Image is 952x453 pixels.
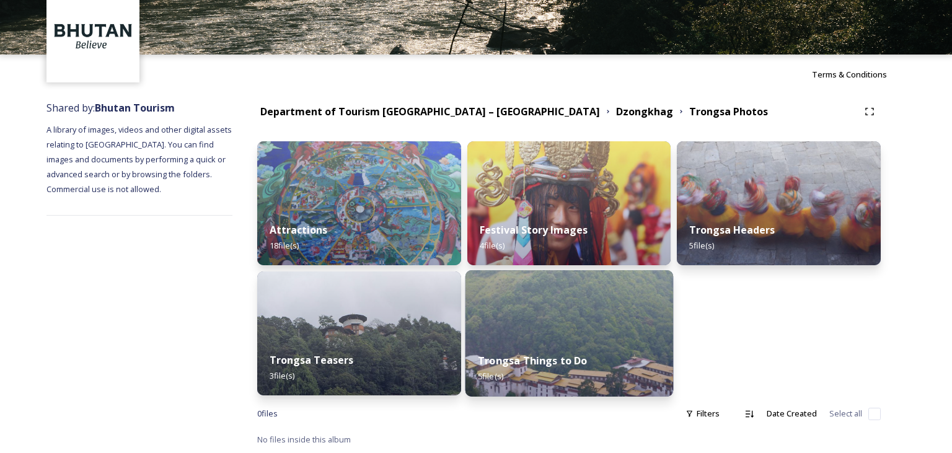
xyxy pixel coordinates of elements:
[257,434,351,445] span: No files inside this album
[689,105,768,118] strong: Trongsa Photos
[270,240,299,251] span: 18 file(s)
[679,402,726,426] div: Filters
[689,240,714,251] span: 5 file(s)
[677,141,881,265] img: trongsa%2520tsechu%2520header.jpg
[760,402,823,426] div: Date Created
[46,101,175,115] span: Shared by:
[260,105,600,118] strong: Department of Tourism [GEOGRAPHIC_DATA] – [GEOGRAPHIC_DATA]
[46,124,234,195] span: A library of images, videos and other digital assets relating to [GEOGRAPHIC_DATA]. You can find ...
[616,105,673,118] strong: Dzongkhag
[257,408,278,420] span: 0 file s
[812,69,887,80] span: Terms & Conditions
[480,240,505,251] span: 4 file(s)
[467,141,671,265] img: tshechu2.jpg
[270,223,327,237] strong: Attractions
[812,67,906,82] a: Terms & Conditions
[478,354,587,367] strong: Trongsa Things to Do
[257,141,461,265] img: trongsadzong5.jpg
[689,223,775,237] strong: Trongsa Headers
[270,353,353,367] strong: Trongsa Teasers
[478,371,503,382] span: 5 file(s)
[257,271,461,395] img: trongsa%2520teaser1.jpg
[480,223,588,237] strong: Festival Story Images
[829,408,862,420] span: Select all
[270,370,294,381] span: 3 file(s)
[95,101,175,115] strong: Bhutan Tourism
[465,270,672,397] img: trongsadzong6.jpg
